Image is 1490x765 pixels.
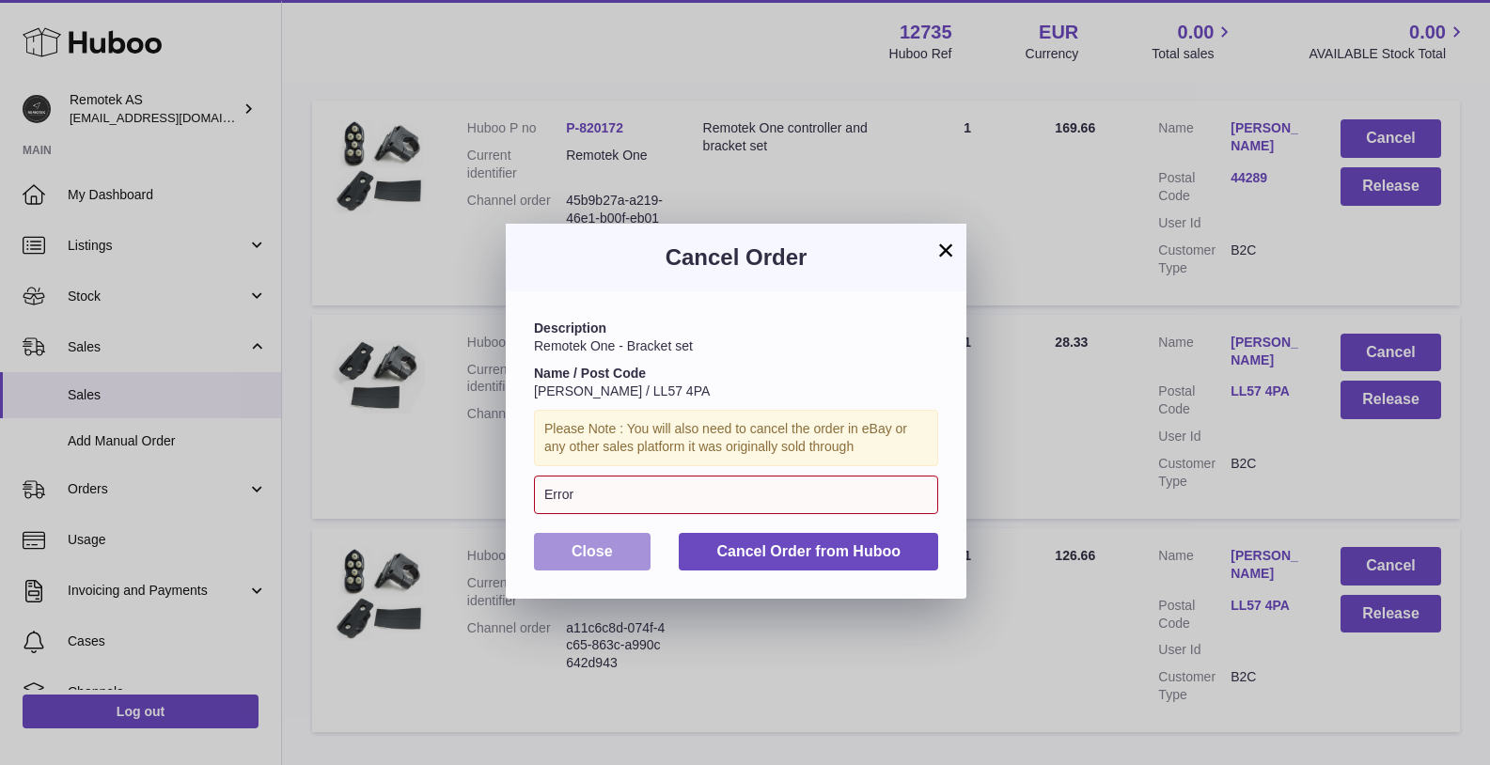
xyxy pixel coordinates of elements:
button: Cancel Order from Huboo [679,533,938,571]
strong: Name / Post Code [534,366,646,381]
span: Cancel Order from Huboo [716,543,901,559]
strong: Description [534,320,606,336]
button: Close [534,533,651,571]
div: Please Note : You will also need to cancel the order in eBay or any other sales platform it was o... [534,410,938,466]
span: [PERSON_NAME] / LL57 4PA [534,383,710,398]
button: × [934,239,957,261]
div: Error [534,476,938,514]
h3: Cancel Order [534,242,938,273]
span: Remotek One - Bracket set [534,338,693,353]
span: Close [572,543,613,559]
